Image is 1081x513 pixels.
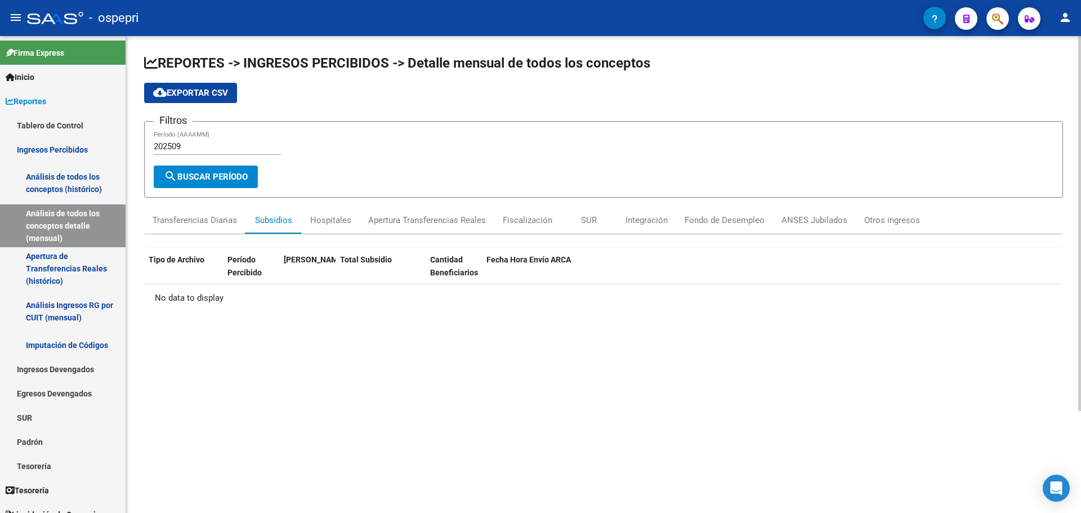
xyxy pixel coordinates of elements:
[1058,11,1072,24] mat-icon: person
[164,169,177,183] mat-icon: search
[164,172,248,182] span: Buscar Período
[153,88,228,98] span: Exportar CSV
[781,214,847,226] div: ANSES Jubilados
[6,484,49,497] span: Tesorería
[503,214,552,226] div: Fiscalización
[154,166,258,188] button: Buscar Período
[144,248,223,297] datatable-header-cell: Tipo de Archivo
[89,6,139,30] span: - ospepri
[153,86,167,99] mat-icon: cloud_download
[482,248,1055,297] datatable-header-cell: Fecha Hora Envío ARCA
[223,248,279,297] datatable-header-cell: Período Percibido
[6,71,34,83] span: Inicio
[149,255,204,264] span: Tipo de Archivo
[340,255,392,264] span: Total Subsidio
[336,248,426,297] datatable-header-cell: Total Subsidio
[144,284,1063,313] div: No data to display
[1043,475,1070,502] div: Open Intercom Messenger
[284,255,345,264] span: [PERSON_NAME]
[9,11,23,24] mat-icon: menu
[144,55,650,71] span: REPORTES -> INGRESOS PERCIBIDOS -> Detalle mensual de todos los conceptos
[6,47,64,59] span: Firma Express
[6,95,46,108] span: Reportes
[144,83,237,103] button: Exportar CSV
[153,214,237,226] div: Transferencias Diarias
[154,113,193,128] h3: Filtros
[368,214,486,226] div: Apertura Transferencias Reales
[581,214,597,226] div: SUR
[685,214,765,226] div: Fondo de Desempleo
[227,255,262,277] span: Período Percibido
[486,255,571,264] span: Fecha Hora Envío ARCA
[864,214,920,226] div: Otros ingresos
[426,248,482,297] datatable-header-cell: Cantidad Beneficiarios
[626,214,668,226] div: Integración
[430,255,478,277] span: Cantidad Beneficiarios
[310,214,351,226] div: Hospitales
[255,214,292,226] div: Subsidios
[279,248,336,297] datatable-header-cell: Período Devengado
